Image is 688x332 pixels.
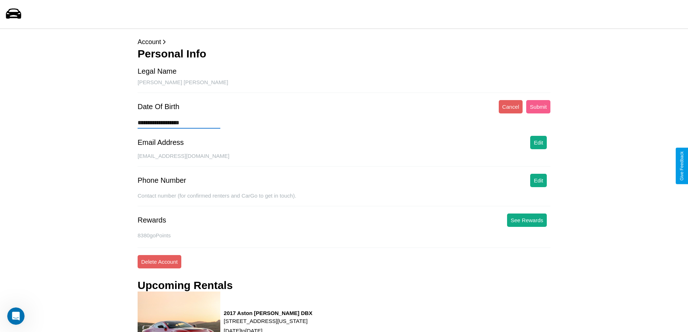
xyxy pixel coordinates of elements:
button: Delete Account [138,255,181,268]
p: Account [138,36,550,48]
div: [PERSON_NAME] [PERSON_NAME] [138,79,550,93]
iframe: Intercom live chat [7,307,25,325]
p: [STREET_ADDRESS][US_STATE] [224,316,312,326]
div: Legal Name [138,67,177,76]
button: Edit [530,136,547,149]
div: Date Of Birth [138,103,179,111]
div: [EMAIL_ADDRESS][DOMAIN_NAME] [138,153,550,167]
button: Cancel [499,100,523,113]
button: Edit [530,174,547,187]
div: Give Feedback [679,151,684,181]
div: Phone Number [138,176,186,185]
h3: Personal Info [138,48,550,60]
h3: Upcoming Rentals [138,279,233,292]
h3: 2017 Aston [PERSON_NAME] DBX [224,310,312,316]
div: Contact number (for confirmed renters and CarGo to get in touch). [138,193,550,206]
div: Rewards [138,216,166,224]
p: 8380 goPoints [138,230,550,240]
button: See Rewards [507,214,547,227]
div: Email Address [138,138,184,147]
button: Submit [526,100,550,113]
